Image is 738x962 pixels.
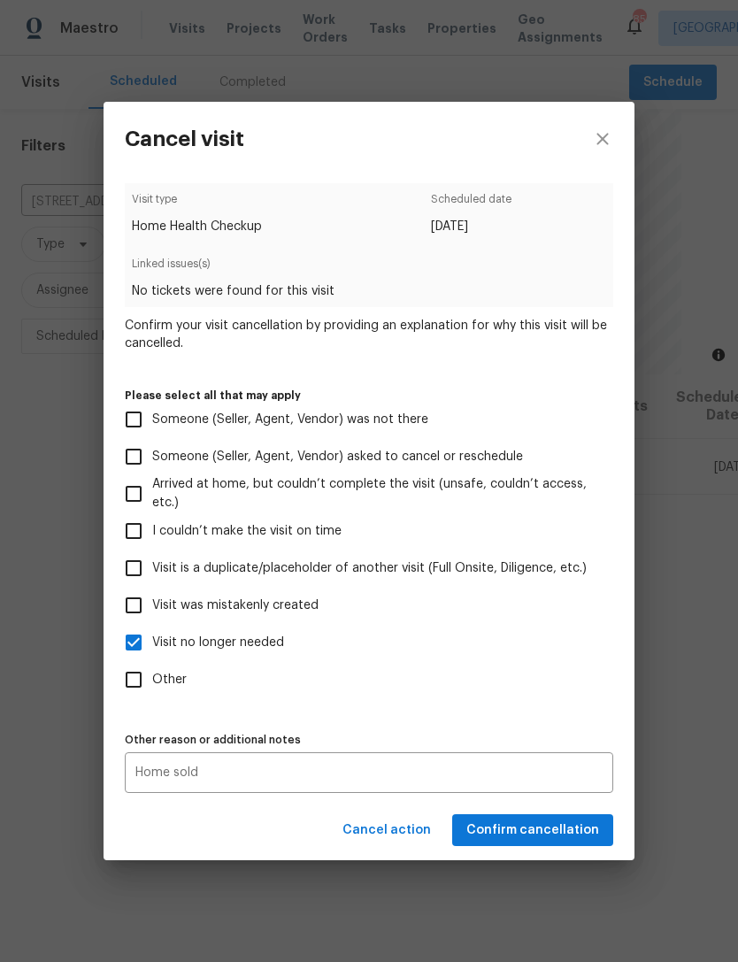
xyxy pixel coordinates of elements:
[152,559,587,578] span: Visit is a duplicate/placeholder of another visit (Full Onsite, Diligence, etc.)
[132,282,605,300] span: No tickets were found for this visit
[431,218,511,235] span: [DATE]
[132,218,262,235] span: Home Health Checkup
[571,102,634,176] button: close
[152,596,319,615] span: Visit was mistakenly created
[152,671,187,689] span: Other
[125,735,613,745] label: Other reason or additional notes
[152,634,284,652] span: Visit no longer needed
[335,814,438,847] button: Cancel action
[125,390,613,401] label: Please select all that may apply
[466,820,599,842] span: Confirm cancellation
[125,127,244,151] h3: Cancel visit
[452,814,613,847] button: Confirm cancellation
[342,820,431,842] span: Cancel action
[132,190,262,218] span: Visit type
[132,255,605,282] span: Linked issues(s)
[431,190,511,218] span: Scheduled date
[152,522,342,541] span: I couldn’t make the visit on time
[152,448,523,466] span: Someone (Seller, Agent, Vendor) asked to cancel or reschedule
[152,475,599,512] span: Arrived at home, but couldn’t complete the visit (unsafe, couldn’t access, etc.)
[125,317,613,352] span: Confirm your visit cancellation by providing an explanation for why this visit will be cancelled.
[152,411,428,429] span: Someone (Seller, Agent, Vendor) was not there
